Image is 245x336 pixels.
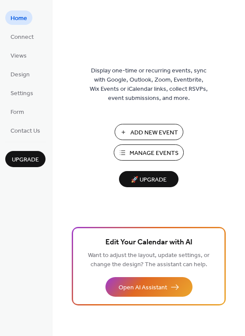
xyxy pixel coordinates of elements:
[5,67,35,81] a: Design
[5,10,32,25] a: Home
[129,149,178,158] span: Manage Events
[12,155,39,165] span: Upgrade
[5,29,39,44] a: Connect
[5,104,29,119] a: Form
[5,151,45,167] button: Upgrade
[10,51,27,61] span: Views
[90,66,208,103] span: Display one-time or recurring events, sync with Google, Outlook, Zoom, Eventbrite, Wix Events or ...
[119,171,178,187] button: 🚀 Upgrade
[115,124,183,140] button: Add New Event
[105,237,192,249] span: Edit Your Calendar with AI
[10,127,40,136] span: Contact Us
[5,123,45,137] a: Contact Us
[5,48,32,62] a: Views
[10,70,30,79] span: Design
[10,33,34,42] span: Connect
[10,14,27,23] span: Home
[114,144,184,161] button: Manage Events
[10,89,33,98] span: Settings
[10,108,24,117] span: Form
[5,86,38,100] a: Settings
[88,250,210,271] span: Want to adjust the layout, update settings, or change the design? The assistant can help.
[124,174,173,186] span: 🚀 Upgrade
[105,277,192,297] button: Open AI Assistant
[119,283,167,292] span: Open AI Assistant
[130,128,178,137] span: Add New Event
